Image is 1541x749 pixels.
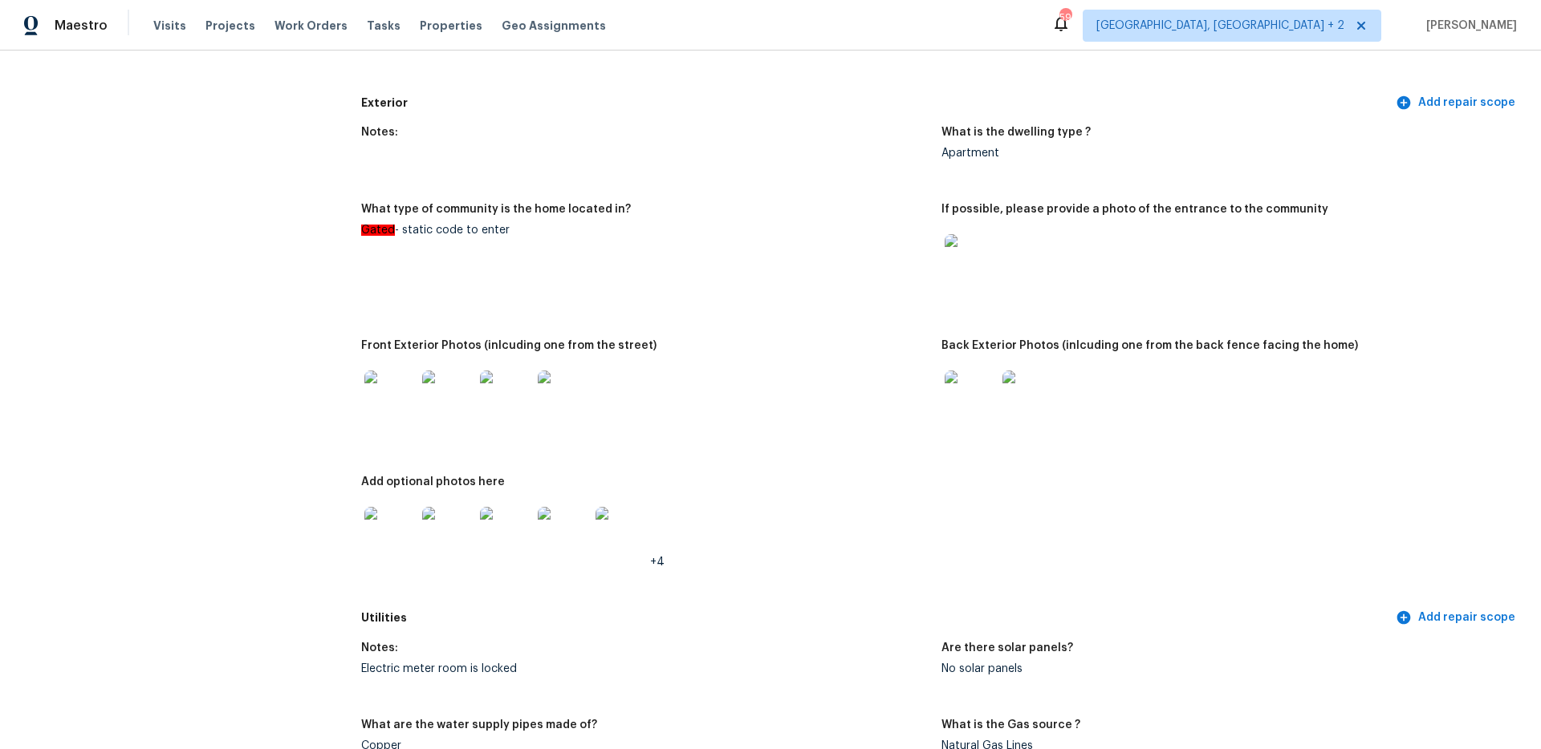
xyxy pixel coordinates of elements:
div: No solar panels [941,663,1509,674]
span: Projects [205,18,255,34]
h5: Notes: [361,642,398,654]
h5: Add optional photos here [361,476,505,488]
span: Visits [153,18,186,34]
span: +4 [650,557,665,568]
span: Tasks [367,20,400,31]
h5: What is the dwelling type ? [941,127,1091,138]
div: - static code to enter [361,225,929,236]
h5: Utilities [361,609,1393,626]
span: Maestro [55,18,108,34]
span: Properties [420,18,482,34]
div: 59 [1059,10,1071,26]
h5: Exterior [361,95,1393,111]
h5: Front Exterior Photos (inlcuding one from the street) [361,340,657,351]
h5: What is the Gas source ? [941,719,1080,731]
h5: Notes: [361,127,398,138]
div: Electric meter room is locked [361,663,929,674]
em: Gated [361,225,395,236]
button: Add repair scope [1393,88,1522,118]
h5: Are there solar panels? [941,642,1073,654]
h5: Back Exterior Photos (inlcuding one from the back fence facing the home) [941,340,1358,351]
span: Add repair scope [1399,93,1515,113]
span: [GEOGRAPHIC_DATA], [GEOGRAPHIC_DATA] + 2 [1096,18,1344,34]
button: Add repair scope [1393,603,1522,633]
h5: What type of community is the home located in? [361,204,631,215]
h5: What are the water supply pipes made of? [361,719,597,731]
div: Apartment [941,148,1509,159]
span: Add repair scope [1399,608,1515,628]
span: [PERSON_NAME] [1420,18,1517,34]
span: Geo Assignments [502,18,606,34]
span: Work Orders [274,18,348,34]
h5: If possible, please provide a photo of the entrance to the community [941,204,1328,215]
